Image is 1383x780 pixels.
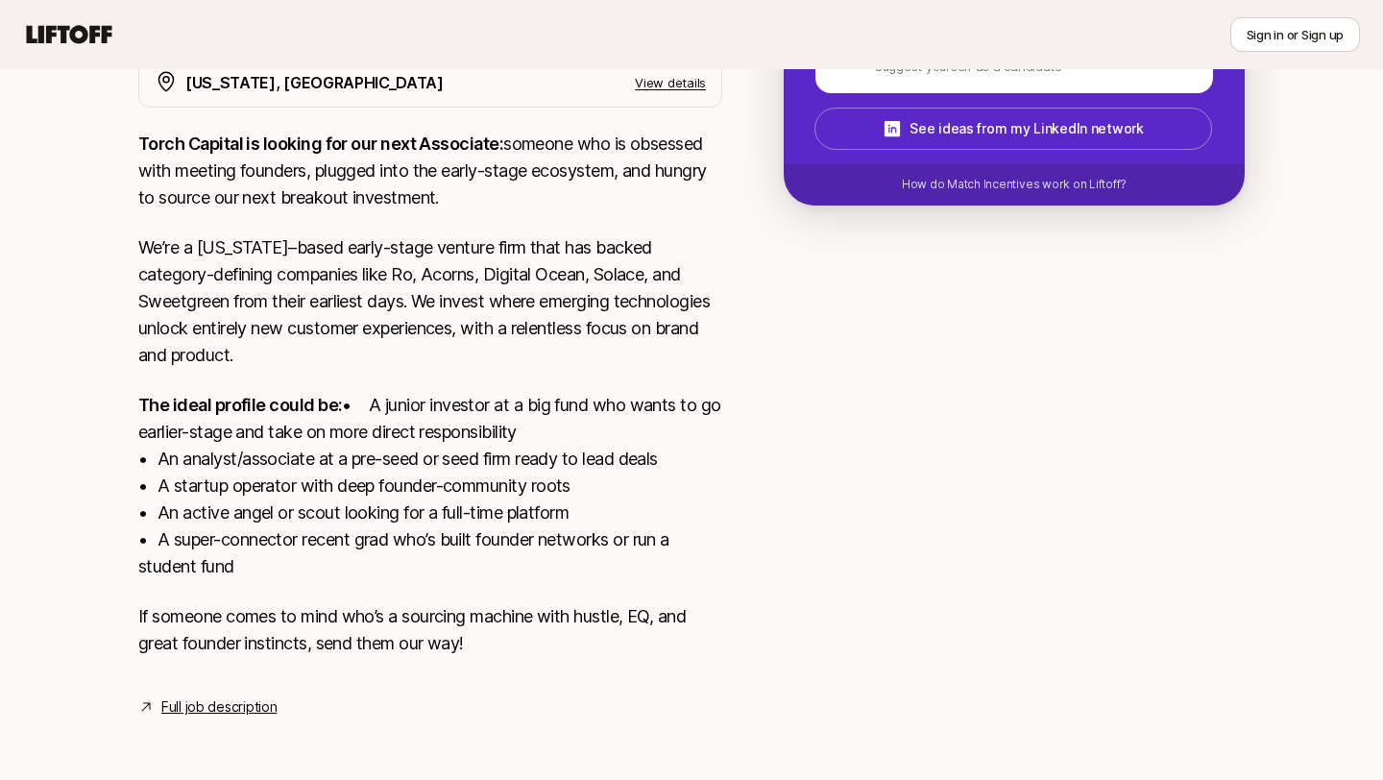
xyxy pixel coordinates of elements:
[138,392,722,580] p: • A junior investor at a big fund who wants to go earlier-stage and take on more direct responsib...
[910,117,1143,140] p: See ideas from my LinkedIn network
[138,603,722,657] p: If someone comes to mind who’s a sourcing machine with hustle, EQ, and great founder instincts, s...
[138,131,722,211] p: someone who is obsessed with meeting founders, plugged into the early-stage ecosystem, and hungry...
[138,234,722,369] p: We’re a [US_STATE]–based early-stage venture firm that has backed category-defining companies lik...
[138,134,503,154] strong: Torch Capital is looking for our next Associate:
[902,176,1127,193] p: How do Match Incentives work on Liftoff?
[161,695,277,719] a: Full job description
[1230,17,1360,52] button: Sign in or Sign up
[138,395,342,415] strong: The ideal profile could be:
[185,70,444,95] p: [US_STATE], [GEOGRAPHIC_DATA]
[814,108,1212,150] button: See ideas from my LinkedIn network
[635,73,706,92] p: View details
